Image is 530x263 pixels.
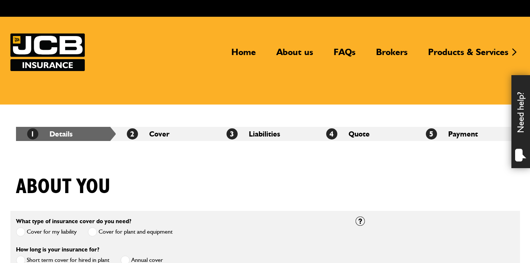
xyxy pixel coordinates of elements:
[328,46,361,64] a: FAQs
[127,128,138,139] span: 2
[10,33,85,71] a: JCB Insurance Services
[116,127,215,141] li: Cover
[326,128,337,139] span: 4
[370,46,413,64] a: Brokers
[16,174,110,199] h1: About you
[16,218,131,224] label: What type of insurance cover do you need?
[16,247,99,253] label: How long is your insurance for?
[227,128,238,139] span: 3
[16,227,77,237] label: Cover for my liability
[27,128,38,139] span: 1
[423,46,514,64] a: Products & Services
[511,75,530,168] div: Need help?
[271,46,319,64] a: About us
[315,127,415,141] li: Quote
[10,33,85,71] img: JCB Insurance Services logo
[415,127,514,141] li: Payment
[88,227,173,237] label: Cover for plant and equipment
[215,127,315,141] li: Liabilities
[226,46,261,64] a: Home
[16,127,116,141] li: Details
[426,128,437,139] span: 5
